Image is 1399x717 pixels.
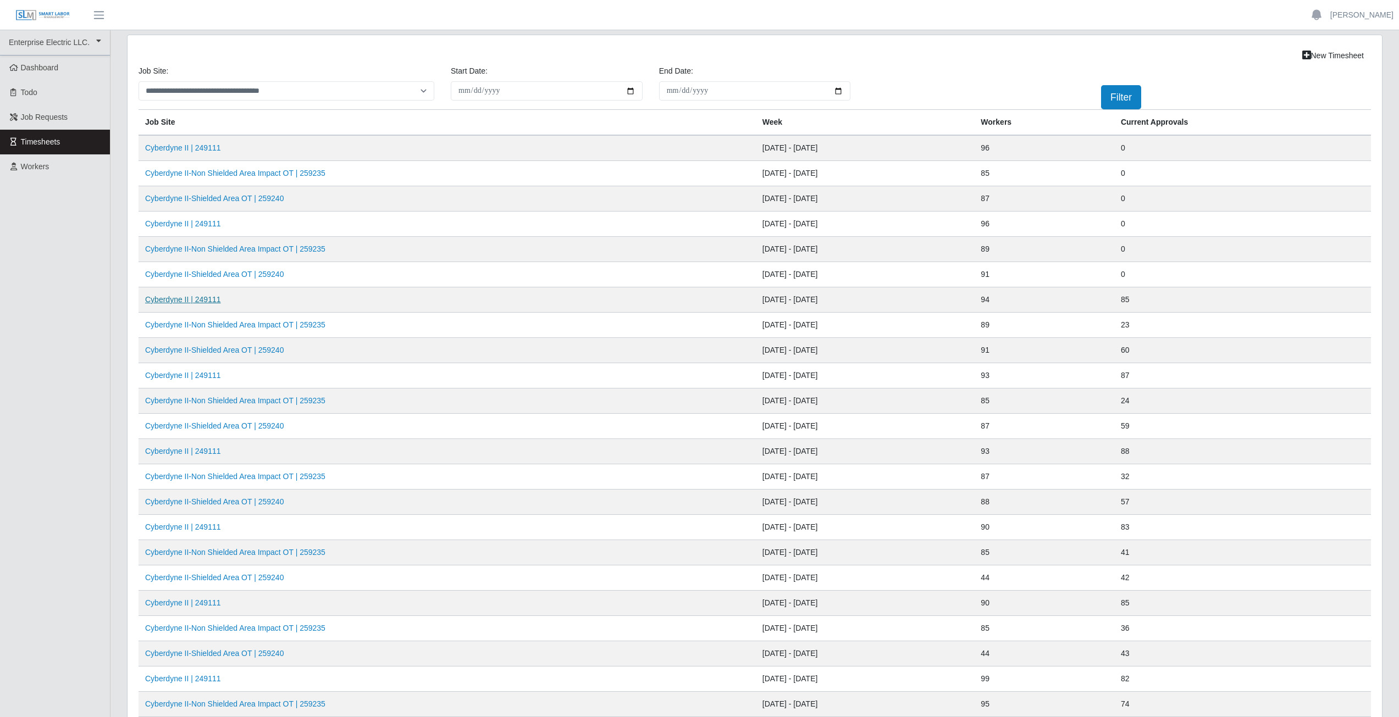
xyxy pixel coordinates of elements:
td: [DATE] - [DATE] [756,591,975,616]
a: Cyberdyne II | 249111 [145,143,221,152]
td: 91 [974,338,1114,363]
td: 85 [974,161,1114,186]
a: Cyberdyne II-Shielded Area OT | 259240 [145,497,284,506]
td: 99 [974,666,1114,692]
td: [DATE] - [DATE] [756,692,975,717]
img: SLM Logo [15,9,70,21]
td: 23 [1114,313,1371,338]
td: 44 [974,565,1114,591]
td: 90 [974,591,1114,616]
td: 94 [974,287,1114,313]
td: 0 [1114,212,1371,237]
td: 95 [974,692,1114,717]
td: 0 [1114,237,1371,262]
td: [DATE] - [DATE] [756,414,975,439]
td: 85 [974,388,1114,414]
td: 0 [1114,262,1371,287]
a: Cyberdyne II | 249111 [145,295,221,304]
label: End Date: [659,65,693,77]
td: 88 [974,490,1114,515]
td: 85 [974,540,1114,565]
td: [DATE] - [DATE] [756,641,975,666]
td: [DATE] - [DATE] [756,464,975,490]
td: 87 [974,464,1114,490]
td: [DATE] - [DATE] [756,515,975,540]
td: 91 [974,262,1114,287]
td: 83 [1114,515,1371,540]
button: Filter [1101,85,1141,109]
td: 93 [974,363,1114,388]
td: 87 [974,414,1114,439]
th: Week [756,110,975,136]
a: Cyberdyne II | 249111 [145,598,221,607]
td: 57 [1114,490,1371,515]
td: 74 [1114,692,1371,717]
td: 85 [1114,287,1371,313]
a: Cyberdyne II-Shielded Area OT | 259240 [145,573,284,582]
td: 0 [1114,161,1371,186]
th: job site [139,110,756,136]
td: 87 [974,186,1114,212]
td: 89 [974,313,1114,338]
td: 59 [1114,414,1371,439]
td: [DATE] - [DATE] [756,439,975,464]
td: 96 [974,135,1114,161]
td: [DATE] - [DATE] [756,338,975,363]
td: 85 [974,616,1114,641]
a: Cyberdyne II-Non Shielded Area Impact OT | 259235 [145,548,325,557]
a: Cyberdyne II | 249111 [145,523,221,531]
td: [DATE] - [DATE] [756,616,975,641]
a: Cyberdyne II | 249111 [145,674,221,683]
td: 43 [1114,641,1371,666]
td: 32 [1114,464,1371,490]
span: Todo [21,88,37,97]
td: [DATE] - [DATE] [756,237,975,262]
td: [DATE] - [DATE] [756,565,975,591]
td: [DATE] - [DATE] [756,161,975,186]
a: Cyberdyne II | 249111 [145,371,221,380]
td: 44 [974,641,1114,666]
span: Job Requests [21,113,68,121]
td: 0 [1114,135,1371,161]
td: 36 [1114,616,1371,641]
a: Cyberdyne II-Non Shielded Area Impact OT | 259235 [145,320,325,329]
label: Start Date: [451,65,488,77]
td: [DATE] - [DATE] [756,540,975,565]
a: Cyberdyne II-Shielded Area OT | 259240 [145,194,284,203]
a: Cyberdyne II-Non Shielded Area Impact OT | 259235 [145,396,325,405]
a: Cyberdyne II-Shielded Area OT | 259240 [145,421,284,430]
td: 87 [1114,363,1371,388]
a: Cyberdyne II-Shielded Area OT | 259240 [145,649,284,658]
td: 88 [1114,439,1371,464]
td: [DATE] - [DATE] [756,313,975,338]
td: [DATE] - [DATE] [756,363,975,388]
a: Cyberdyne II | 249111 [145,219,221,228]
td: [DATE] - [DATE] [756,212,975,237]
td: 60 [1114,338,1371,363]
a: New Timesheet [1295,46,1371,65]
a: Cyberdyne II-Non Shielded Area Impact OT | 259235 [145,472,325,481]
td: 41 [1114,540,1371,565]
td: 93 [974,439,1114,464]
a: Cyberdyne II-Non Shielded Area Impact OT | 259235 [145,244,325,253]
td: [DATE] - [DATE] [756,666,975,692]
a: Cyberdyne II | 249111 [145,447,221,455]
a: Cyberdyne II-Non Shielded Area Impact OT | 259235 [145,169,325,177]
td: [DATE] - [DATE] [756,287,975,313]
span: Workers [21,162,49,171]
span: Timesheets [21,137,60,146]
td: 85 [1114,591,1371,616]
td: 90 [974,515,1114,540]
td: [DATE] - [DATE] [756,388,975,414]
td: [DATE] - [DATE] [756,490,975,515]
th: Workers [974,110,1114,136]
label: job site: [139,65,168,77]
td: 89 [974,237,1114,262]
span: Dashboard [21,63,59,72]
td: [DATE] - [DATE] [756,135,975,161]
th: Current Approvals [1114,110,1371,136]
td: [DATE] - [DATE] [756,186,975,212]
td: 82 [1114,666,1371,692]
td: 0 [1114,186,1371,212]
a: Cyberdyne II-Non Shielded Area Impact OT | 259235 [145,699,325,708]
